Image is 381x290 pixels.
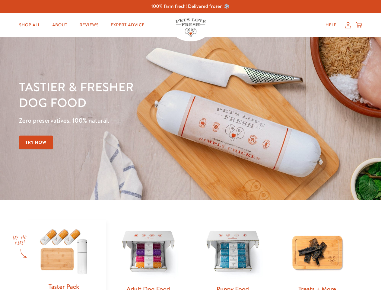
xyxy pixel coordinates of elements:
a: Reviews [75,19,103,31]
a: Help [321,19,341,31]
p: Zero preservatives. 100% natural. [19,115,248,126]
img: Pets Love Fresh [176,18,206,37]
a: About [47,19,72,31]
a: Shop All [14,19,45,31]
h1: Tastier & fresher dog food [19,79,248,110]
a: Try Now [19,136,53,149]
a: Expert Advice [106,19,149,31]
